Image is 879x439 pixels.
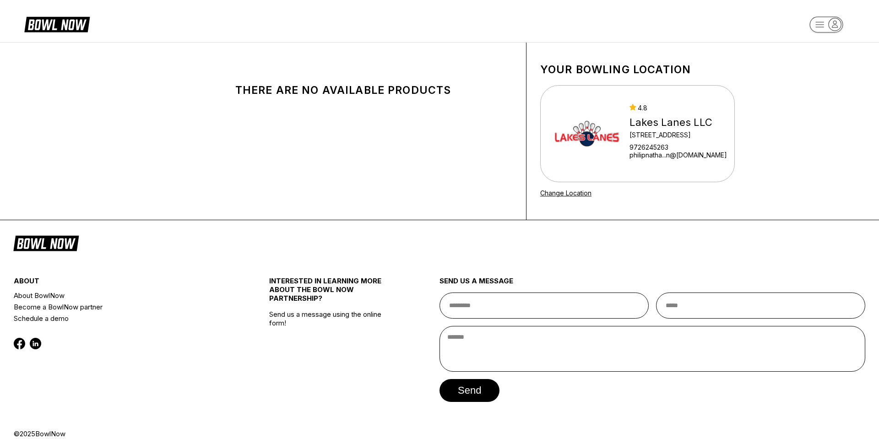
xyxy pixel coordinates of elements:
div: Send us a message using the online form! [269,256,397,429]
h1: Your bowling location [540,63,735,76]
div: about [14,276,227,290]
div: Lakes Lanes LLC [629,116,727,129]
button: send [439,379,499,402]
div: 9726245263 [629,143,727,151]
div: There are no available products [201,84,485,97]
a: Change Location [540,189,591,197]
div: 4.8 [629,104,727,112]
a: philipnatha...n@[DOMAIN_NAME] [629,151,727,159]
div: send us a message [439,276,865,293]
div: © 2025 BowlNow [14,429,865,438]
a: About BowlNow [14,290,227,301]
div: [STREET_ADDRESS] [629,131,727,139]
a: Schedule a demo [14,313,227,324]
a: Become a BowlNow partner [14,301,227,313]
div: INTERESTED IN LEARNING MORE ABOUT THE BOWL NOW PARTNERSHIP? [269,276,397,310]
img: Lakes Lanes LLC [553,99,621,168]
